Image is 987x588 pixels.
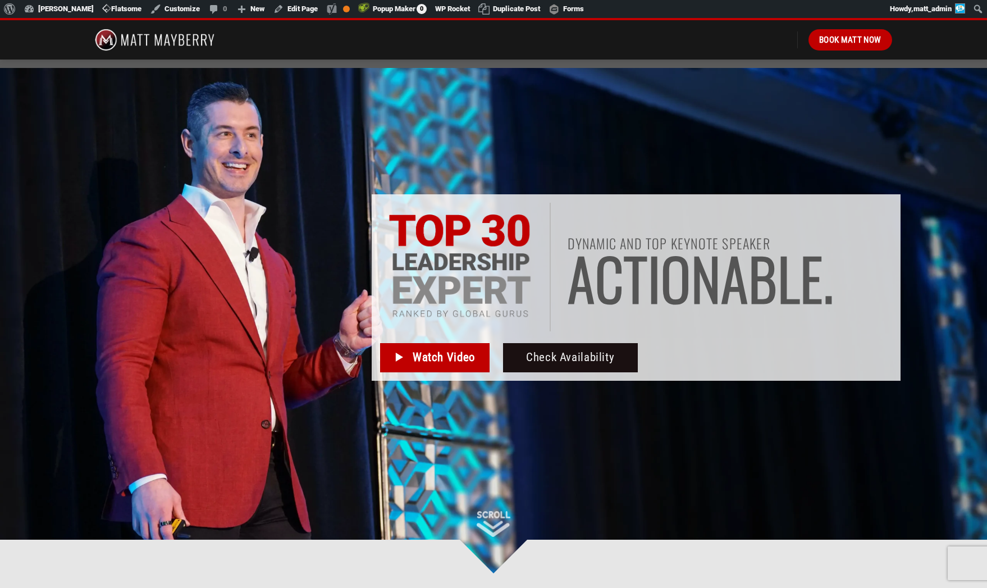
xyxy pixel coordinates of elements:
[823,250,834,307] span: .
[417,4,427,14] span: 0
[624,250,648,307] span: t
[778,250,800,307] span: l
[808,29,892,51] a: Book Matt Now
[800,250,823,307] span: e
[477,511,510,537] img: Scroll Down
[913,4,952,13] span: matt_admin
[95,20,214,60] img: Matt Mayberry
[503,343,638,372] a: Check Availability
[661,250,691,307] span: o
[595,250,624,307] span: c
[380,343,490,372] a: Watch Video
[819,33,881,47] span: Book Matt Now
[413,348,475,367] span: Watch Video
[388,214,532,320] img: Top 30 Leadership Experts
[748,250,778,307] span: b
[343,6,350,12] div: OK
[648,250,661,307] span: i
[568,250,595,307] span: A
[691,250,721,307] span: n
[526,348,614,367] span: Check Availability
[721,250,748,307] span: a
